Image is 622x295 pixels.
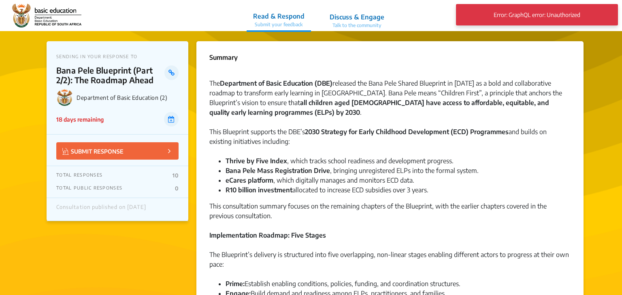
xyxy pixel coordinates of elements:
[77,94,179,101] p: Department of Basic Education (2)
[253,11,305,21] p: Read & Respond
[209,231,326,239] strong: Implementation Roadmap: Five Stages
[305,128,509,136] strong: 2030 Strategy for Early Childhood Development (ECD) Programmes
[466,7,608,22] p: Error: GraphQL error: Unauthorized
[253,21,305,28] p: Submit your feedback
[226,157,287,165] strong: Thrive by Five Index
[330,22,384,29] p: Talk to the community
[56,89,73,106] img: Department of Basic Education (2) logo
[226,166,571,175] li: , bringing unregistered ELPs into the formal system.
[56,185,122,192] p: TOTAL PUBLIC RESPONSES
[56,172,102,179] p: TOTAL RESPONSES
[56,54,179,59] p: SENDING IN YOUR RESPONSE TO
[226,166,330,175] strong: Bana Pele Mass Registration Drive
[209,99,549,116] strong: all children aged [DEMOGRAPHIC_DATA] have access to affordable, equitable, and quality early lear...
[209,53,238,62] p: Summary
[209,127,571,156] div: This Blueprint supports the DBE’s and builds on existing initiatives including:
[209,201,571,230] div: This consultation summary focuses on the remaining chapters of the Blueprint, with the earlier ch...
[226,185,571,195] li: allocated to increase ECD subsidies over 3 years.
[56,65,164,85] p: Bana Pele Blueprint (Part 2/2): The Roadmap Ahead
[226,175,571,185] li: , which digitally manages and monitors ECD data.
[258,186,292,194] strong: investment
[226,156,571,166] li: , which tracks school readiness and development progress.
[226,186,256,194] strong: R10 billion
[56,142,179,160] button: SUBMIT RESPONSE
[12,4,81,28] img: 2wffpoq67yek4o5dgscb6nza9j7d
[209,250,571,279] div: The Blueprint’s delivery is structured into five overlapping, non-linear stages enabling differen...
[62,148,69,155] img: Vector.jpg
[330,12,384,22] p: Discuss & Engage
[56,204,146,215] div: Consultation published on [DATE]
[56,115,104,124] p: 18 days remaining
[209,78,571,127] div: The released the Bana Pele Shared Blueprint in [DATE] as a bold and collaborative roadmap to tran...
[226,176,273,184] strong: eCares platform
[173,172,179,179] p: 10
[175,185,179,192] p: 0
[62,146,124,156] p: SUBMIT RESPONSE
[226,280,245,288] strong: Prime:
[226,279,571,289] li: Establish enabling conditions, policies, funding, and coordination structures.
[220,79,332,87] strong: Department of Basic Education (DBE)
